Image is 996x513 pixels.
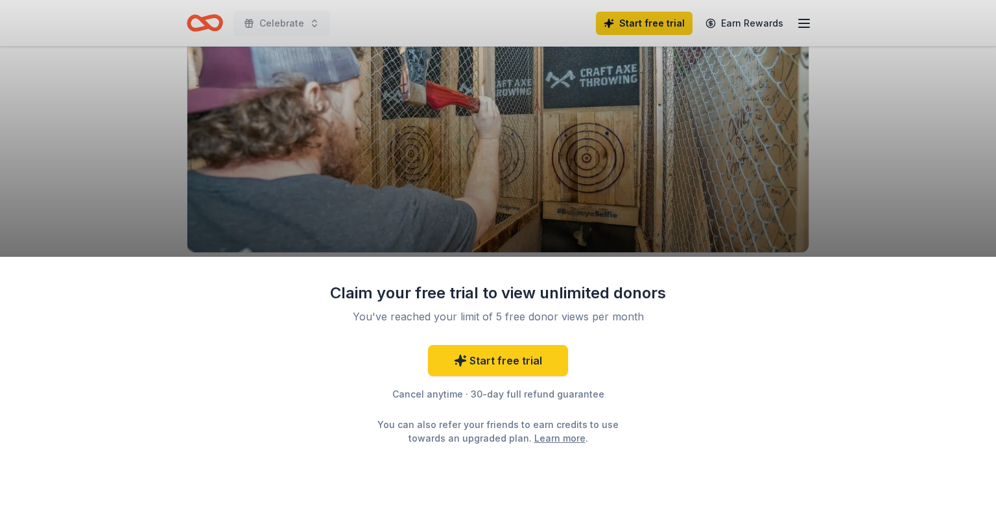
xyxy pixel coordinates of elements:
div: Claim your free trial to view unlimited donors [329,283,667,304]
div: Cancel anytime · 30-day full refund guarantee [329,387,667,402]
a: Learn more [534,431,586,445]
div: You've reached your limit of 5 free donor views per month [345,309,651,324]
div: You can also refer your friends to earn credits to use towards an upgraded plan. . [366,418,630,445]
a: Start free trial [428,345,568,376]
